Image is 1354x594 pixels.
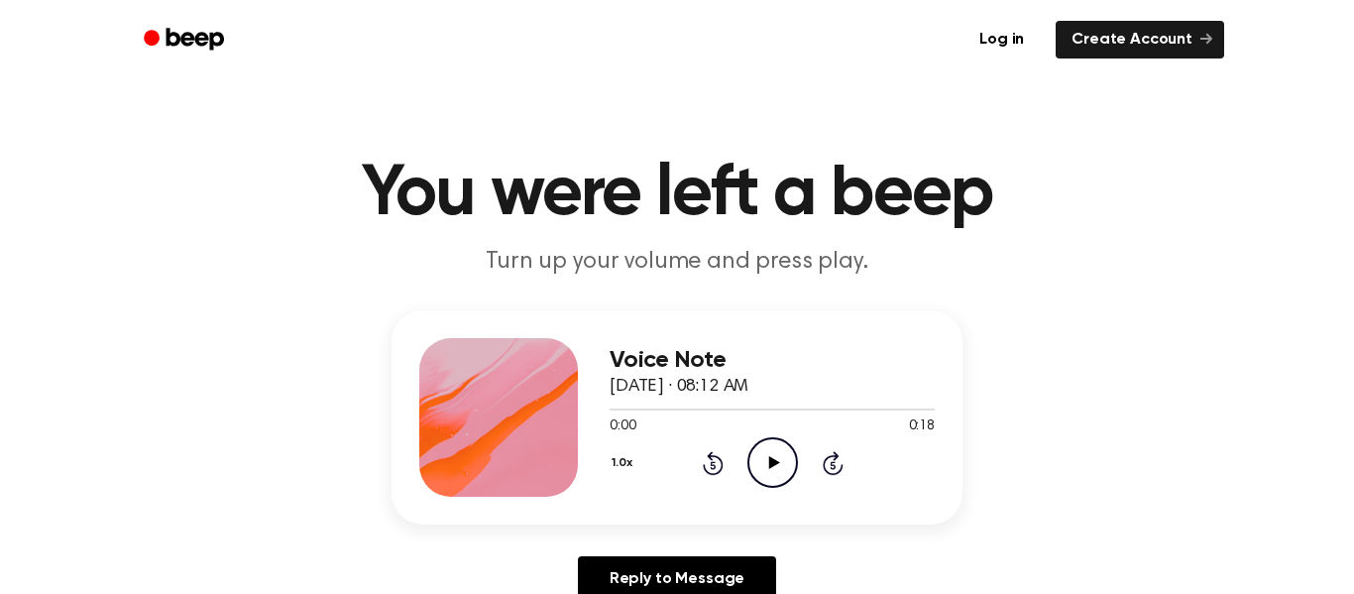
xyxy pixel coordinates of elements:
span: [DATE] · 08:12 AM [610,378,748,396]
a: Log in [959,17,1044,62]
a: Beep [130,21,242,59]
span: 0:00 [610,416,635,437]
a: Create Account [1056,21,1224,59]
h1: You were left a beep [169,159,1185,230]
h3: Voice Note [610,347,935,374]
span: 0:18 [909,416,935,437]
p: Turn up your volume and press play. [296,246,1058,279]
button: 1.0x [610,446,639,480]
